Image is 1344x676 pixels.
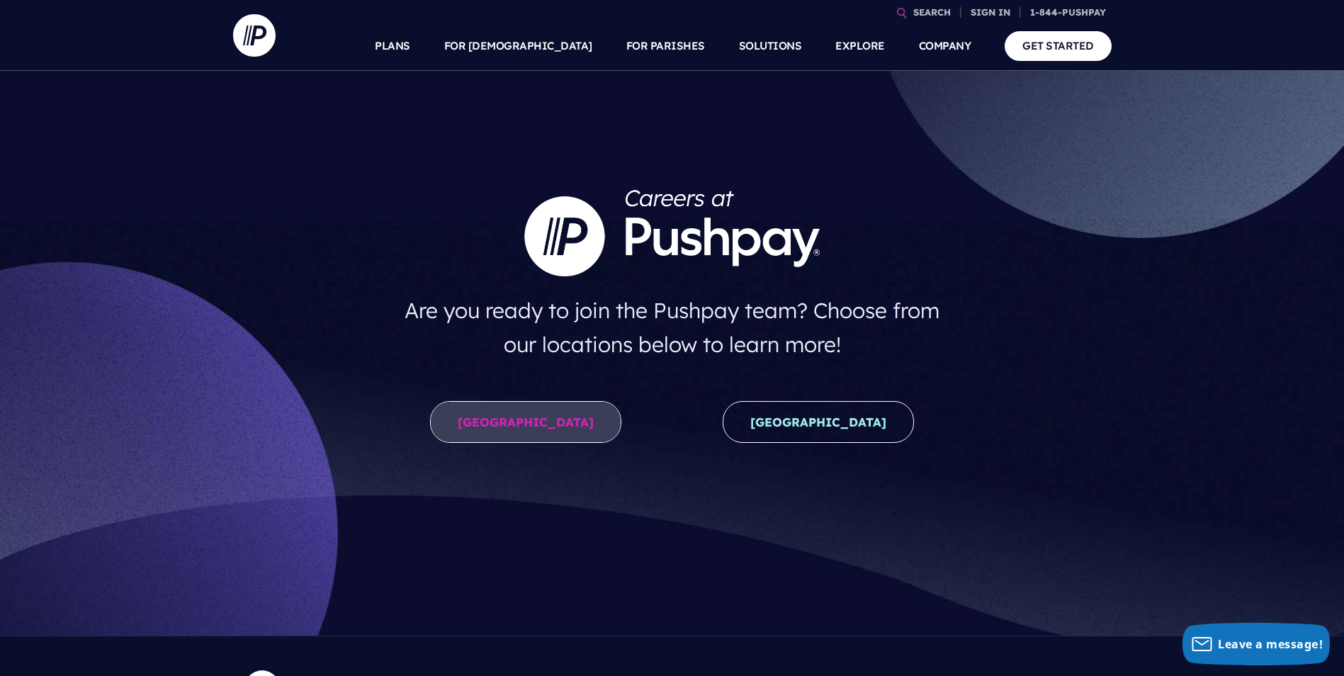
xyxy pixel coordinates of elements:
a: EXPLORE [835,21,885,71]
a: GET STARTED [1005,31,1112,60]
a: PLANS [375,21,410,71]
a: [GEOGRAPHIC_DATA] [723,401,914,443]
h4: Are you ready to join the Pushpay team? Choose from our locations below to learn more! [390,288,954,367]
span: Leave a message! [1218,636,1323,652]
a: COMPANY [919,21,971,71]
button: Leave a message! [1182,623,1330,665]
a: SOLUTIONS [739,21,802,71]
a: FOR PARISHES [626,21,705,71]
a: [GEOGRAPHIC_DATA] [430,401,621,443]
a: FOR [DEMOGRAPHIC_DATA] [444,21,592,71]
